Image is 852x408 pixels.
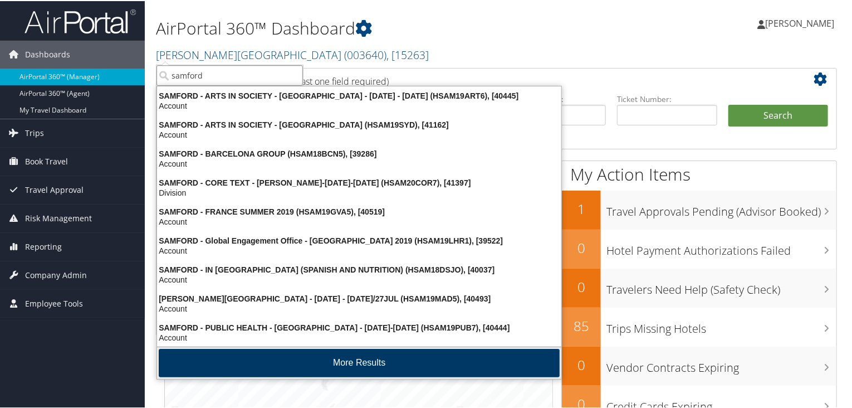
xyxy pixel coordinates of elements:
[150,90,568,100] div: SAMFORD - ARTS IN SOCIETY - [GEOGRAPHIC_DATA] - [DATE] - [DATE] (HSAM19ART6), [40445]
[150,158,568,168] div: Account
[562,354,601,373] h2: 0
[25,260,87,288] span: Company Admin
[150,129,568,139] div: Account
[562,237,601,256] h2: 0
[150,274,568,284] div: Account
[606,197,836,218] h3: Travel Approvals Pending (Advisor Booked)
[25,289,83,317] span: Employee Tools
[156,64,303,85] input: Search Accounts
[150,245,568,255] div: Account
[150,235,568,245] div: SAMFORD - Global Engagement Office - [GEOGRAPHIC_DATA] 2019 (HSAM19LHR1), [39522]
[606,236,836,258] h3: Hotel Payment Authorizations Failed
[150,216,568,226] div: Account
[150,332,568,342] div: Account
[25,232,62,260] span: Reporting
[562,276,601,295] h2: 0
[150,187,568,197] div: Division
[150,119,568,129] div: SAMFORD - ARTS IN SOCIETY - [GEOGRAPHIC_DATA] (HSAM19SYD), [41162]
[562,190,836,229] a: 1Travel Approvals Pending (Advisor Booked)
[25,7,136,33] img: airportal-logo.png
[150,100,568,110] div: Account
[606,314,836,336] h3: Trips Missing Hotels
[150,264,568,274] div: SAMFORD - IN [GEOGRAPHIC_DATA] (SPANISH AND NUTRITION) (HSAM18DSJO), [40037]
[25,118,44,146] span: Trips
[159,348,560,376] button: More Results
[150,206,568,216] div: SAMFORD - FRANCE SUMMER 2019 (HSAM19GVA5), [40519]
[757,6,845,39] a: [PERSON_NAME]
[562,346,836,385] a: 0Vendor Contracts Expiring
[562,198,601,217] h2: 1
[25,175,84,203] span: Travel Approval
[156,46,429,61] a: [PERSON_NAME][GEOGRAPHIC_DATA]
[562,229,836,268] a: 0Hotel Payment Authorizations Failed
[386,46,429,61] span: , [ 15263 ]
[282,74,389,86] span: (at least one field required)
[562,162,836,185] h1: My Action Items
[344,46,386,61] span: ( 003640 )
[150,177,568,187] div: SAMFORD - CORE TEXT - [PERSON_NAME]-[DATE]-[DATE] (HSAM20COR7), [41397]
[562,315,601,334] h2: 85
[606,275,836,297] h3: Travelers Need Help (Safety Check)
[25,203,92,231] span: Risk Management
[606,353,836,375] h3: Vendor Contracts Expiring
[25,40,70,67] span: Dashboards
[728,104,828,126] button: Search
[617,93,717,104] label: Ticket Number:
[150,293,568,303] div: [PERSON_NAME][GEOGRAPHIC_DATA] - [DATE] - [DATE]/27JUL (HSAM19MAD5), [40493]
[150,322,568,332] div: SAMFORD - PUBLIC HEALTH - [GEOGRAPHIC_DATA] - [DATE]-[DATE] (HSAM19PUB7), [40444]
[562,268,836,307] a: 0Travelers Need Help (Safety Check)
[25,147,68,174] span: Book Travel
[765,16,834,28] span: [PERSON_NAME]
[150,148,568,158] div: SAMFORD - BARCELONA GROUP (HSAM18BCN5), [39286]
[156,16,615,39] h1: AirPortal 360™ Dashboard
[150,303,568,313] div: Account
[173,69,772,88] h2: Airtinerary Lookup
[562,307,836,346] a: 85Trips Missing Hotels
